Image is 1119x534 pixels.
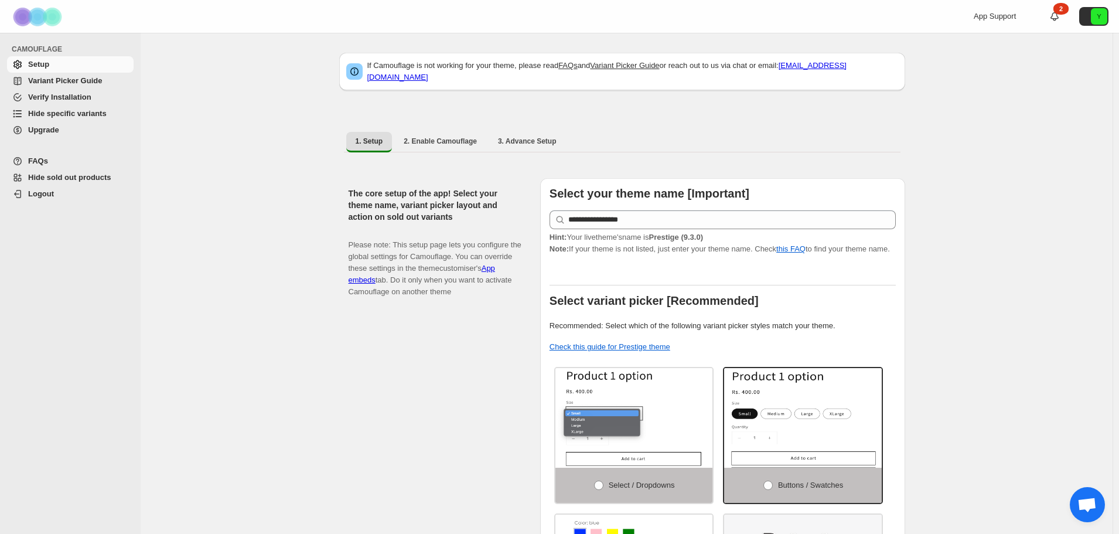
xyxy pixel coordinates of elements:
[7,89,134,106] a: Verify Installation
[28,173,111,182] span: Hide sold out products
[558,61,578,70] a: FAQs
[28,125,59,134] span: Upgrade
[9,1,68,33] img: Camouflage
[12,45,135,54] span: CAMOUFLAGE
[550,233,567,242] strong: Hint:
[550,187,749,200] b: Select your theme name [Important]
[7,122,134,138] a: Upgrade
[7,73,134,89] a: Variant Picker Guide
[28,60,49,69] span: Setup
[550,244,569,253] strong: Note:
[550,320,896,332] p: Recommended: Select which of the following variant picker styles match your theme.
[776,244,806,253] a: this FAQ
[550,294,759,307] b: Select variant picker [Recommended]
[7,169,134,186] a: Hide sold out products
[28,76,102,85] span: Variant Picker Guide
[28,93,91,101] span: Verify Installation
[724,368,882,468] img: Buttons / Swatches
[550,342,670,351] a: Check this guide for Prestige theme
[1097,13,1101,20] text: Y
[356,137,383,146] span: 1. Setup
[550,233,703,242] span: Your live theme's name is
[367,60,898,83] p: If Camouflage is not working for your theme, please read and or reach out to us via chat or email:
[349,188,521,223] h2: The core setup of the app! Select your theme name, variant picker layout and action on sold out v...
[609,481,675,489] span: Select / Dropdowns
[1091,8,1107,25] span: Avatar with initials Y
[7,56,134,73] a: Setup
[7,153,134,169] a: FAQs
[1079,7,1108,26] button: Avatar with initials Y
[1053,3,1069,15] div: 2
[1070,487,1105,522] a: Open chat
[7,106,134,122] a: Hide specific variants
[778,481,843,489] span: Buttons / Swatches
[404,137,477,146] span: 2. Enable Camouflage
[550,232,896,255] p: If your theme is not listed, just enter your theme name. Check to find your theme name.
[28,157,48,165] span: FAQs
[590,61,659,70] a: Variant Picker Guide
[555,368,713,468] img: Select / Dropdowns
[28,109,107,118] span: Hide specific variants
[1049,11,1060,22] a: 2
[974,12,1016,21] span: App Support
[28,189,54,198] span: Logout
[649,233,703,242] strong: Prestige (9.3.0)
[349,227,521,298] p: Please note: This setup page lets you configure the global settings for Camouflage. You can overr...
[7,186,134,202] a: Logout
[498,137,557,146] span: 3. Advance Setup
